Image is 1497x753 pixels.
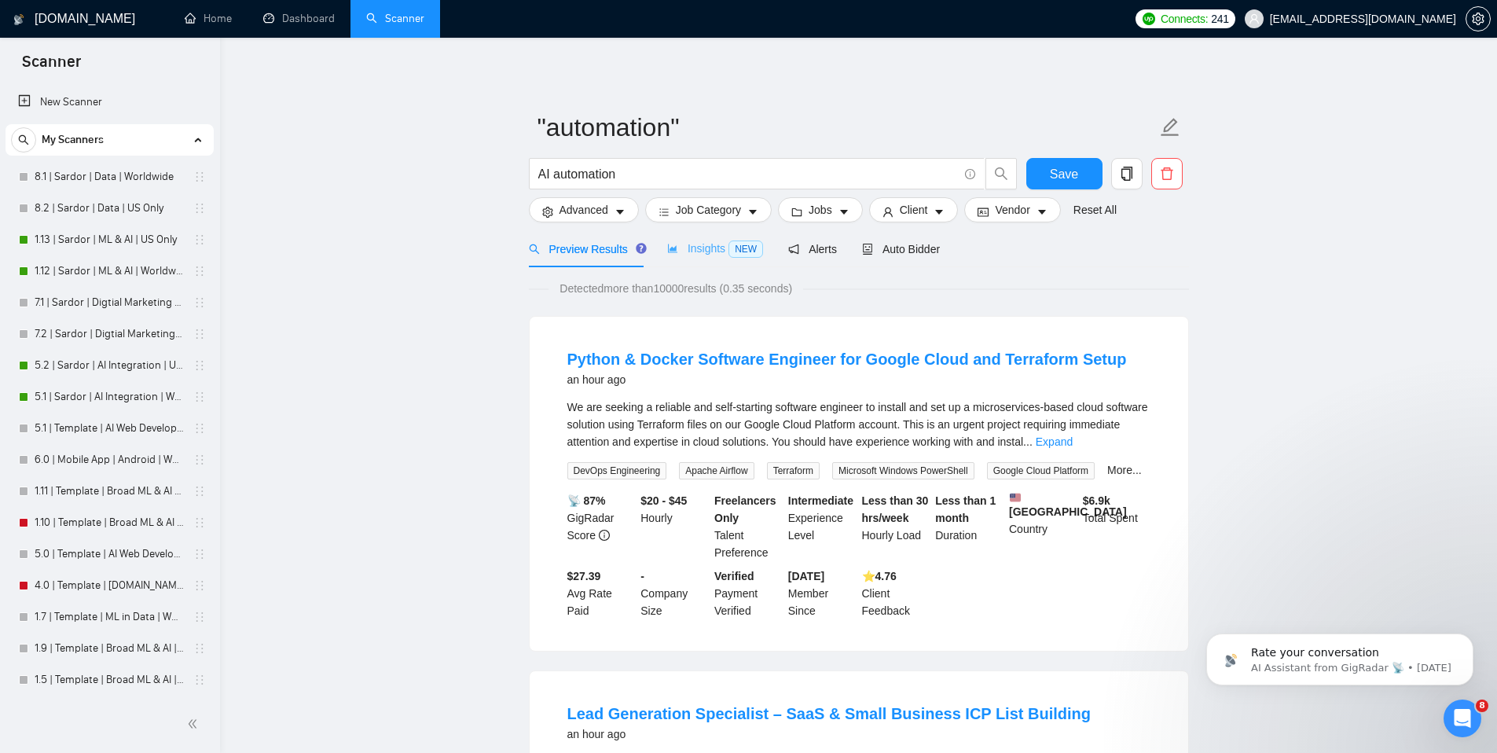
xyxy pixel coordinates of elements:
[193,328,206,340] span: holder
[13,7,24,32] img: logo
[567,462,667,479] span: DevOps Engineering
[785,492,859,561] div: Experience Level
[35,476,184,507] a: 1.11 | Template | Broad ML & AI | [GEOGRAPHIC_DATA] Only
[11,127,36,152] button: search
[35,538,184,570] a: 5.0 | Template | AI Web Development | [GEOGRAPHIC_DATA] Only
[778,197,863,222] button: folderJobscaret-down
[791,206,802,218] span: folder
[193,233,206,246] span: holder
[767,462,820,479] span: Terraform
[567,725,1092,744] div: an hour ago
[35,601,184,633] a: 1.7 | Template | ML in Data | Worldwide
[728,241,763,258] span: NEW
[193,391,206,403] span: holder
[932,492,1006,561] div: Duration
[1111,158,1143,189] button: copy
[567,570,601,582] b: $27.39
[1466,6,1491,31] button: setting
[193,202,206,215] span: holder
[1249,13,1260,24] span: user
[542,206,553,218] span: setting
[35,287,184,318] a: 7.1 | Sardor | Digtial Marketing PPC | Worldwide
[185,12,232,25] a: homeHome
[529,244,540,255] span: search
[567,705,1092,722] a: Lead Generation Specialist – SaaS & Small Business ICP List Building
[35,255,184,287] a: 1.12 | Sardor | ML & AI | Worldwide
[599,530,610,541] span: info-circle
[862,494,929,524] b: Less than 30 hrs/week
[711,568,785,619] div: Payment Verified
[838,206,849,218] span: caret-down
[882,206,893,218] span: user
[1073,201,1117,219] a: Reset All
[35,224,184,255] a: 1.13 | Sardor | ML & AI | US Only
[567,494,606,507] b: 📡 87%
[560,201,608,219] span: Advanced
[1107,464,1142,476] a: More...
[193,611,206,623] span: holder
[529,243,642,255] span: Preview Results
[788,570,824,582] b: [DATE]
[640,570,644,582] b: -
[35,193,184,224] a: 8.2 | Sardor | Data | US Only
[788,243,837,255] span: Alerts
[1476,700,1488,712] span: 8
[832,462,974,479] span: Microsoft Windows PowerShell
[1023,435,1033,448] span: ...
[193,296,206,309] span: holder
[35,507,184,538] a: 1.10 | Template | Broad ML & AI | Worldwide
[1466,13,1491,25] a: setting
[987,462,1095,479] span: Google Cloud Platform
[862,243,940,255] span: Auto Bidder
[42,124,104,156] span: My Scanners
[193,454,206,466] span: holder
[1010,492,1021,503] img: 🇺🇸
[35,664,184,696] a: 1.5 | Template | Broad ML & AI | Big 5
[634,241,648,255] div: Tooltip anchor
[12,134,35,145] span: search
[862,570,897,582] b: ⭐️ 4.76
[538,164,958,184] input: Search Freelance Jobs...
[900,201,928,219] span: Client
[965,169,975,179] span: info-circle
[538,108,1157,147] input: Scanner name...
[985,158,1017,189] button: search
[1466,13,1490,25] span: setting
[1152,167,1182,181] span: delete
[193,579,206,592] span: holder
[1160,117,1180,138] span: edit
[676,201,741,219] span: Job Category
[193,516,206,529] span: holder
[788,494,853,507] b: Intermediate
[1211,10,1228,28] span: 241
[1161,10,1208,28] span: Connects:
[1050,164,1078,184] span: Save
[809,201,832,219] span: Jobs
[1036,435,1073,448] a: Expand
[1112,167,1142,181] span: copy
[193,422,206,435] span: holder
[862,244,873,255] span: robot
[263,12,335,25] a: dashboardDashboard
[35,381,184,413] a: 5.1 | Sardor | AI Integration | Worldwide
[564,568,638,619] div: Avg Rate Paid
[9,50,94,83] span: Scanner
[1026,158,1103,189] button: Save
[18,86,201,118] a: New Scanner
[785,568,859,619] div: Member Since
[1183,601,1497,711] iframe: Intercom notifications message
[1006,492,1080,561] div: Country
[1444,700,1481,737] iframe: Intercom live chat
[193,485,206,498] span: holder
[1080,492,1154,561] div: Total Spent
[1037,206,1048,218] span: caret-down
[193,359,206,372] span: holder
[193,265,206,277] span: holder
[935,494,996,524] b: Less than 1 month
[1083,494,1110,507] b: $ 6.9k
[187,716,203,732] span: double-left
[567,370,1127,389] div: an hour ago
[934,206,945,218] span: caret-down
